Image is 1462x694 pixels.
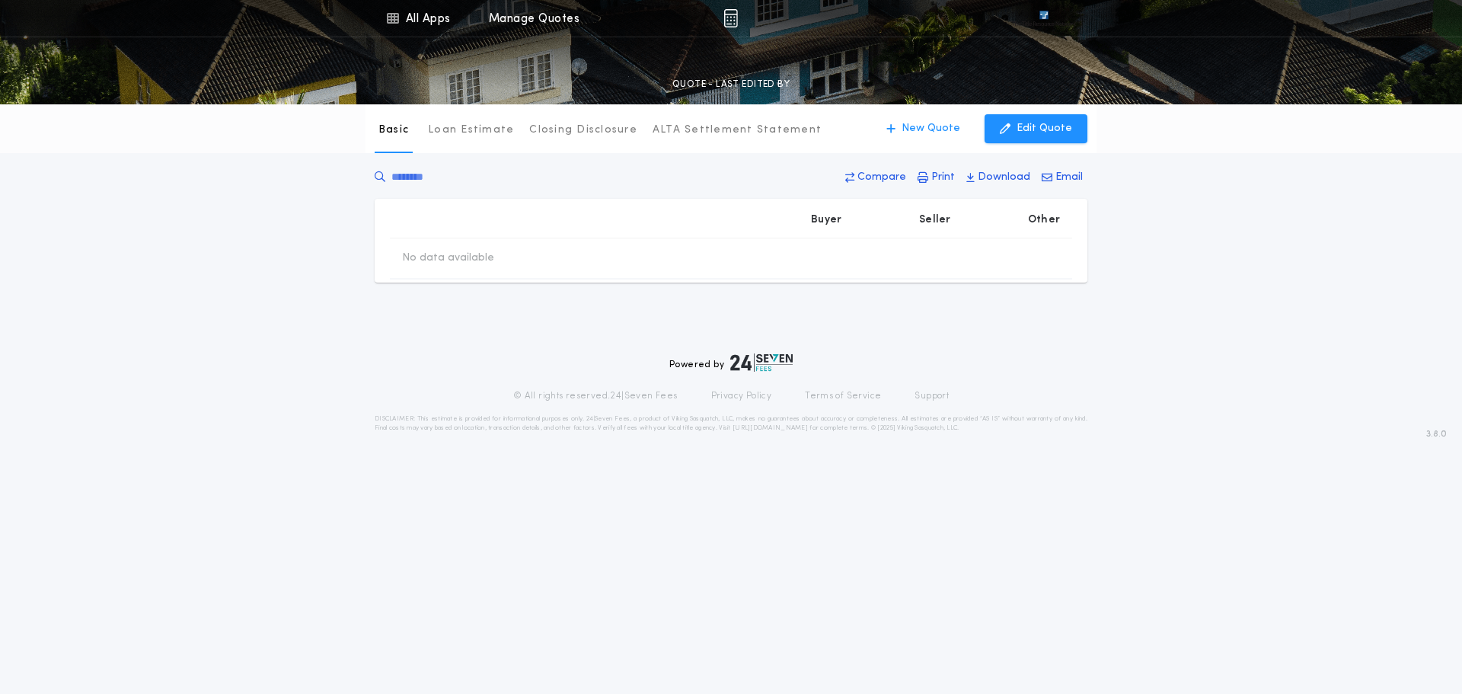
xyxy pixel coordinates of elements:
[913,164,959,191] button: Print
[1055,170,1083,185] p: Email
[871,114,975,143] button: New Quote
[428,123,514,138] p: Loan Estimate
[529,123,637,138] p: Closing Disclosure
[902,121,960,136] p: New Quote
[915,390,949,402] a: Support
[962,164,1035,191] button: Download
[1028,213,1060,228] p: Other
[730,353,793,372] img: logo
[841,164,911,191] button: Compare
[733,425,808,431] a: [URL][DOMAIN_NAME]
[805,390,881,402] a: Terms of Service
[653,123,822,138] p: ALTA Settlement Statement
[723,9,738,27] img: img
[985,114,1087,143] button: Edit Quote
[811,213,841,228] p: Buyer
[919,213,951,228] p: Seller
[390,238,506,278] td: No data available
[1017,121,1072,136] p: Edit Quote
[378,123,409,138] p: Basic
[1012,11,1076,26] img: vs-icon
[672,77,790,92] p: QUOTE - LAST EDITED BY
[1426,427,1447,441] span: 3.8.0
[978,170,1030,185] p: Download
[669,353,793,372] div: Powered by
[931,170,955,185] p: Print
[857,170,906,185] p: Compare
[1037,164,1087,191] button: Email
[513,390,678,402] p: © All rights reserved. 24|Seven Fees
[375,414,1087,433] p: DISCLAIMER: This estimate is provided for informational purposes only. 24|Seven Fees, a product o...
[711,390,772,402] a: Privacy Policy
